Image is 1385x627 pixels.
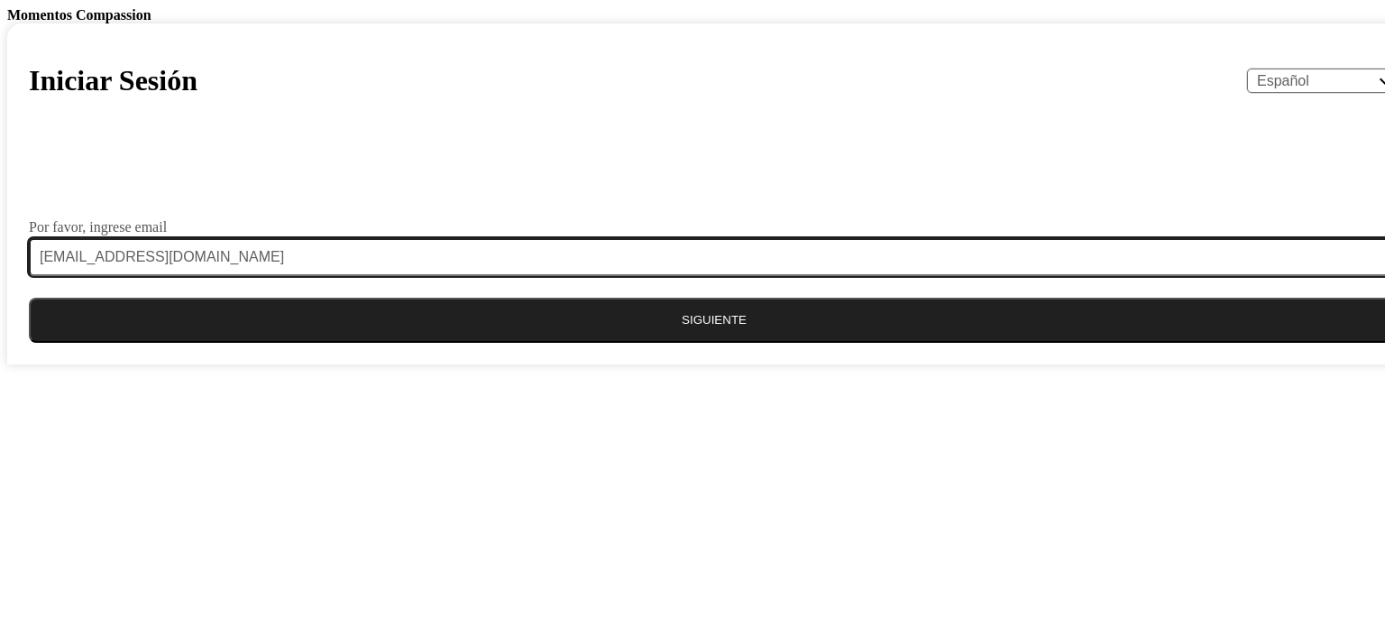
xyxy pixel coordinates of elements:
h1: Iniciar Sesión [29,64,197,97]
label: Por favor, ingrese email [29,220,167,235]
b: Momentos Compassion [7,7,151,23]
